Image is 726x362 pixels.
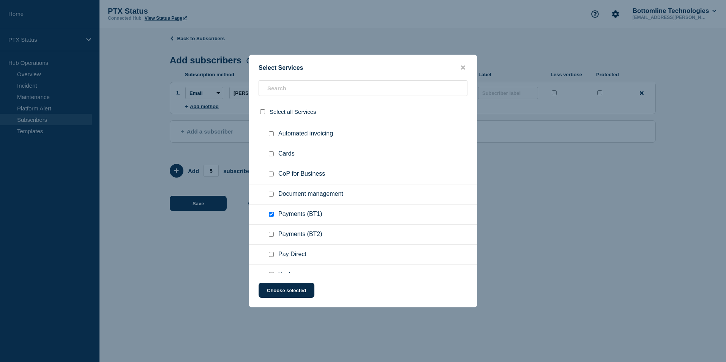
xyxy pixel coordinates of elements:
div: Select Services [249,64,477,71]
span: Verify [278,271,294,279]
button: Choose selected [259,283,314,298]
input: Search [259,80,467,96]
input: Payments (BT1) checkbox [269,212,274,217]
span: Pay Direct [278,251,306,258]
input: Cards checkbox [269,151,274,156]
span: Automated invoicing [278,130,333,138]
input: Pay Direct checkbox [269,252,274,257]
span: Payments (BT2) [278,231,322,238]
button: close button [459,64,467,71]
span: Payments (BT1) [278,211,322,218]
input: Payments (BT2) checkbox [269,232,274,237]
input: Document management checkbox [269,192,274,197]
input: Verify checkbox [269,272,274,277]
span: CoP for Business [278,170,325,178]
span: Select all Services [270,109,316,115]
input: select all checkbox [260,109,265,114]
span: Cards [278,150,295,158]
input: Automated invoicing checkbox [269,131,274,136]
input: CoP for Business checkbox [269,172,274,176]
span: Document management [278,190,343,198]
